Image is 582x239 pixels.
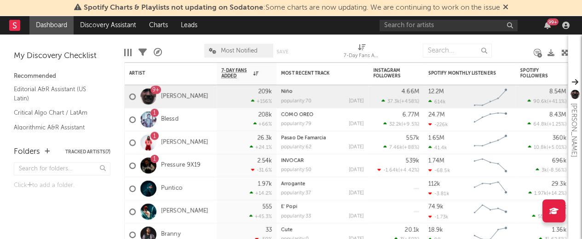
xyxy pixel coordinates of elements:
div: 24.7M [428,112,445,118]
div: [DATE] [349,99,364,104]
a: Leads [174,16,204,35]
svg: Chart title [470,177,511,200]
span: +14.2 % [548,191,565,196]
button: 99+ [544,22,551,29]
svg: Chart title [470,154,511,177]
div: ( ) [528,190,566,196]
div: Most Recent Track [281,70,350,76]
a: Branny [161,231,180,239]
div: 112k [428,181,440,187]
span: Dismiss [503,4,508,12]
a: Pressure 9X19 [161,162,201,169]
a: Charts [143,16,174,35]
div: Niño [281,89,364,94]
div: 7-Day Fans Added (7-Day Fans Added) [344,51,380,62]
div: Instagram Followers [373,68,405,79]
div: popularity: 79 [281,122,311,127]
div: 539k [406,158,419,164]
div: 74.9k [428,204,444,210]
div: 7-Day Fans Added (7-Day Fans Added) [344,39,380,66]
div: +14.2 % [250,190,272,196]
span: 7.46k [389,145,403,150]
a: Blessd [161,116,179,123]
span: 90.6k [533,99,547,104]
span: Most Notified [221,48,258,54]
a: Editorial A&R Assistant (US Latin) [14,84,101,103]
div: -1.73k [428,214,449,220]
div: -3.81k [428,191,449,197]
div: 99 + [547,18,559,25]
div: 29.3k [552,181,566,187]
div: Pasao De Famarcia [281,135,364,140]
div: 1.74M [428,158,444,164]
div: ( ) [532,213,566,219]
div: 208k [258,112,272,118]
svg: Chart title [470,200,511,223]
div: 1.36k [552,227,566,233]
div: [DATE] [349,145,364,150]
div: 8.54M [549,89,566,95]
span: : Some charts are now updating. We are continuing to work on the issue [84,4,500,12]
div: Click to add a folder. [14,180,110,191]
div: 555 [262,204,272,210]
svg: Chart title [470,131,511,154]
span: -8.56 % [548,168,565,173]
input: Search... [423,44,492,58]
div: E' Popi [281,204,364,210]
div: [DATE] [349,214,364,219]
span: +5.01 % [548,145,565,150]
div: ( ) [383,121,419,127]
div: popularity: 70 [281,99,311,104]
span: +4.42 % [400,168,418,173]
div: 360k [553,135,566,141]
a: INVOCAR [281,158,304,163]
span: 555 [538,214,546,219]
div: popularity: 33 [281,214,311,219]
span: 37.3k [387,99,400,104]
div: A&R Pipeline [154,39,162,66]
div: +24.1 % [250,144,272,150]
div: 2.54k [257,158,272,164]
a: Pasao De Famarcia [281,135,326,140]
div: Edit Columns [124,39,132,66]
div: -226k [428,122,448,128]
div: 8.43M [549,112,566,118]
input: Search for artists [380,20,518,31]
span: -1.64k [383,168,398,173]
div: [DATE] [349,168,364,173]
div: Artist [129,70,198,76]
span: +458 % [401,99,418,104]
span: 32.2k [389,122,402,127]
div: 1.97k [258,181,272,187]
div: -68.5k [428,168,450,174]
div: 209k [258,89,272,95]
div: 12.2M [428,89,444,95]
div: ( ) [383,144,419,150]
div: Recommended [14,71,110,82]
a: Puntico [161,185,182,192]
div: popularity: 62 [281,145,311,150]
div: 4.66M [402,89,419,95]
button: Tracked Artists(7) [65,150,110,154]
span: Spotify Charts & Playlists not updating on Sodatone [84,4,263,12]
div: 18.9k [428,227,443,233]
div: [DATE] [349,122,364,127]
div: ( ) [536,167,566,173]
div: +66 % [253,121,272,127]
a: Discovery Assistant [74,16,143,35]
span: +41.1 % [548,99,565,104]
div: 41.4k [428,145,447,151]
div: Filters [138,39,147,66]
div: ( ) [527,121,566,127]
a: Niño [281,89,293,94]
div: ( ) [381,98,419,104]
div: Spotify Monthly Listeners [428,70,497,76]
div: Arrogante [281,181,364,187]
span: 1.97k [534,191,547,196]
div: +156 % [251,98,272,104]
a: E' Popi [281,204,297,210]
a: Arrogante [281,181,305,187]
div: Folders [14,146,40,157]
a: Cute [281,227,293,233]
div: [PERSON_NAME] [568,103,579,157]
